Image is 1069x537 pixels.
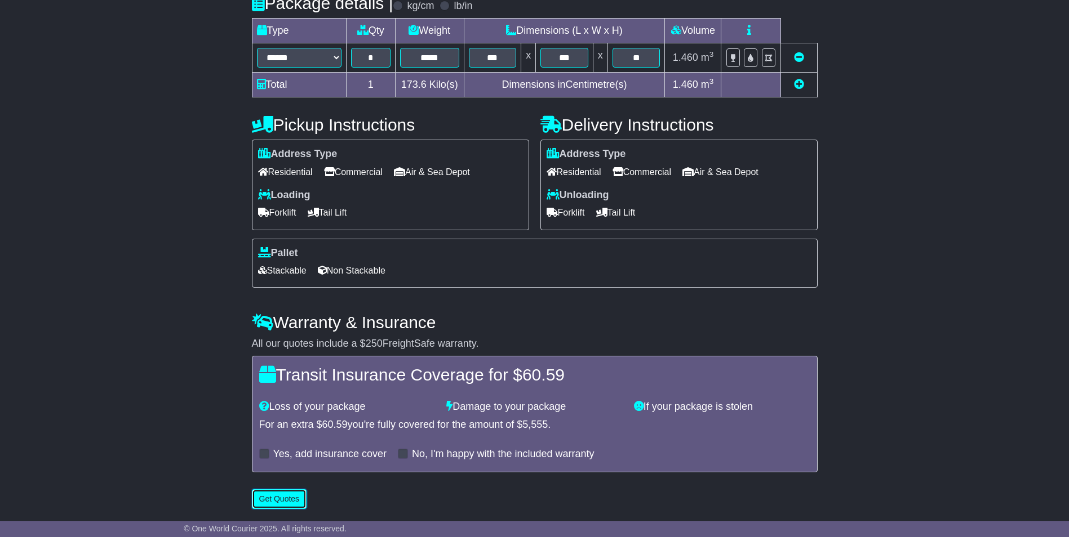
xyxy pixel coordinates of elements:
[401,79,427,90] span: 173.6
[628,401,816,413] div: If your package is stolen
[701,52,714,63] span: m
[701,79,714,90] span: m
[794,79,804,90] a: Add new item
[258,247,298,259] label: Pallet
[665,19,721,43] td: Volume
[259,419,810,431] div: For an extra $ you're fully covered for the amount of $ .
[412,448,595,460] label: No, I'm happy with the included warranty
[540,115,818,134] h4: Delivery Instructions
[252,489,307,509] button: Get Quotes
[252,115,529,134] h4: Pickup Instructions
[308,204,347,221] span: Tail Lift
[318,262,385,279] span: Non Stackable
[593,43,607,73] td: x
[252,338,818,350] div: All our quotes include a $ FreightSafe warranty.
[547,189,609,202] label: Unloading
[184,524,347,533] span: © One World Courier 2025. All rights reserved.
[395,19,464,43] td: Weight
[258,189,311,202] label: Loading
[395,73,464,97] td: Kilo(s)
[464,73,665,97] td: Dimensions in Centimetre(s)
[596,204,636,221] span: Tail Lift
[252,73,346,97] td: Total
[547,148,626,160] label: Address Type
[252,19,346,43] td: Type
[547,204,585,221] span: Forklift
[259,365,810,384] h4: Transit Insurance Coverage for $
[258,204,296,221] span: Forklift
[258,148,338,160] label: Address Type
[613,163,671,181] span: Commercial
[521,43,536,73] td: x
[682,163,758,181] span: Air & Sea Depot
[394,163,470,181] span: Air & Sea Depot
[673,52,698,63] span: 1.460
[709,77,714,86] sup: 3
[522,419,548,430] span: 5,555
[324,163,383,181] span: Commercial
[346,19,395,43] td: Qty
[673,79,698,90] span: 1.460
[322,419,348,430] span: 60.59
[464,19,665,43] td: Dimensions (L x W x H)
[547,163,601,181] span: Residential
[254,401,441,413] div: Loss of your package
[252,313,818,332] h4: Warranty & Insurance
[441,401,628,413] div: Damage to your package
[346,73,395,97] td: 1
[366,338,383,349] span: 250
[794,52,804,63] a: Remove this item
[709,50,714,59] sup: 3
[258,262,307,279] span: Stackable
[273,448,387,460] label: Yes, add insurance cover
[522,365,565,384] span: 60.59
[258,163,313,181] span: Residential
